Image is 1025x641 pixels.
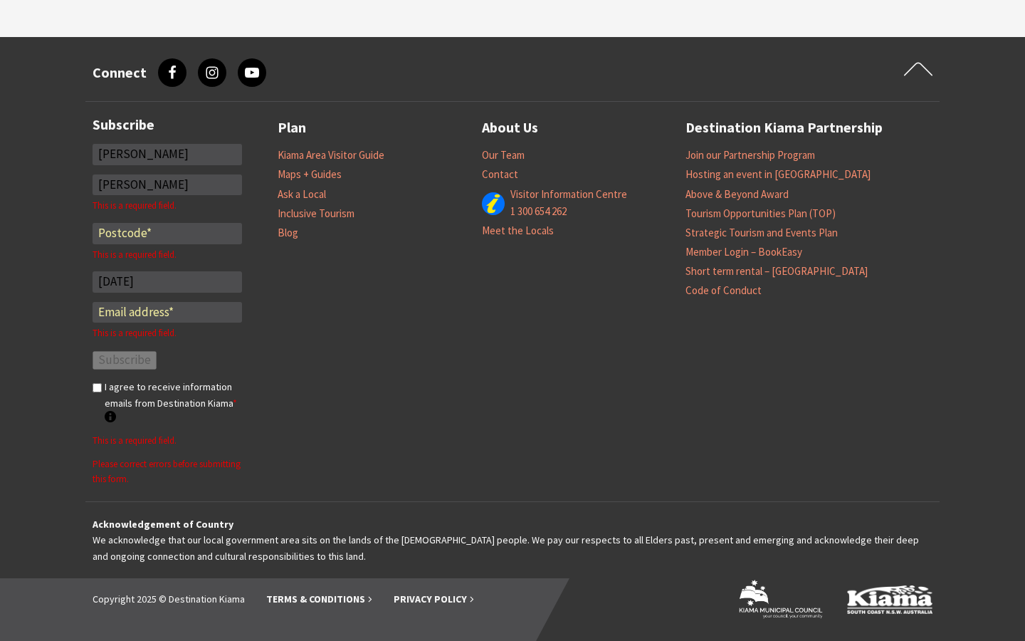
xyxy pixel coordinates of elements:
h3: Connect [93,64,147,81]
p: We acknowledge that our local government area sits on the lands of the [DEMOGRAPHIC_DATA] people.... [93,516,932,564]
a: Contact [482,167,518,182]
a: Above & Beyond Award [685,187,789,202]
input: First Name* [93,144,242,165]
a: About Us [482,116,538,140]
img: Kiama Logo [847,585,932,614]
a: 1 300 654 262 [510,204,567,219]
a: Meet the Locals [482,224,554,238]
div: This is a required field. [93,248,235,263]
a: Kiama Area Visitor Guide [278,148,384,162]
a: Privacy Policy [394,593,474,606]
a: Plan [278,116,306,140]
div: Please correct errors before submitting this form. [93,457,242,487]
div: This is a required field. [93,326,235,341]
input: Date of Birth* [93,271,242,293]
a: Terms & Conditions [266,593,372,606]
a: Blog [278,226,298,240]
div: This is a required field. [93,434,183,449]
input: Subscribe [93,351,157,370]
input: Last Name* [93,174,242,196]
a: Inclusive Tourism [278,207,354,221]
a: Our Team [482,148,525,162]
a: Ask a Local [278,187,326,202]
input: Postcode* [93,223,242,244]
a: Short term rental – [GEOGRAPHIC_DATA] Code of Conduct [685,264,868,298]
a: Strategic Tourism and Events Plan [685,226,838,240]
label: I agree to receive information emails from Destination Kiama [105,379,242,427]
a: Join our Partnership Program [685,148,815,162]
strong: Acknowledgement of Country [93,518,233,531]
a: Hosting an event in [GEOGRAPHIC_DATA] [685,167,871,182]
input: Email address* [93,302,242,323]
a: Visitor Information Centre [510,187,627,202]
div: This is a required field. [93,199,235,214]
a: Tourism Opportunities Plan (TOP) [685,207,836,221]
a: Member Login – BookEasy [685,245,802,259]
a: Destination Kiama Partnership [685,116,883,140]
a: Maps + Guides [278,167,342,182]
h3: Subscribe [93,116,242,133]
li: Copyright 2025 © Destination Kiama [93,591,245,607]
